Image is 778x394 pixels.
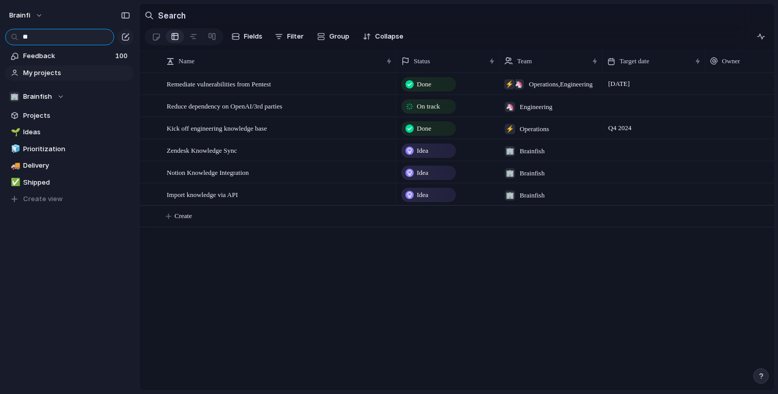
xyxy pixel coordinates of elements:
[529,79,593,89] span: Operations , Engineering
[23,111,130,121] span: Projects
[5,89,134,104] button: 🏢Brainfish
[359,28,408,45] button: Collapse
[5,108,134,123] a: Projects
[9,177,20,188] button: ✅
[520,190,544,201] span: Brainfish
[5,48,134,64] a: Feedback100
[167,78,271,89] span: Remediate vulnerabilities from Pentest
[23,127,130,137] span: Ideas
[5,141,134,157] a: 🧊Prioritization
[271,28,308,45] button: Filter
[505,146,515,156] div: 🏢
[5,124,134,140] a: 🌱Ideas
[23,160,130,171] span: Delivery
[11,127,18,138] div: 🌱
[520,168,544,178] span: Brainfish
[167,166,249,178] span: Notion Knowledge Integration
[417,168,428,178] span: Idea
[179,56,194,66] span: Name
[505,102,515,112] div: 🦄
[312,28,355,45] button: Group
[167,122,267,134] span: Kick off engineering knowledge base
[620,56,649,66] span: Target date
[23,51,112,61] span: Feedback
[9,127,20,137] button: 🌱
[520,124,549,134] span: Operations
[158,9,186,22] h2: Search
[375,31,403,42] span: Collapse
[606,122,634,134] span: Q4 2024
[5,65,134,81] a: My projects
[23,194,63,204] span: Create view
[23,144,130,154] span: Prioritization
[417,190,428,200] span: Idea
[167,188,238,200] span: Import knowledge via API
[5,7,48,24] button: brainfi
[5,191,134,207] button: Create view
[505,190,515,201] div: 🏢
[11,176,18,188] div: ✅
[9,92,20,102] div: 🏢
[11,160,18,172] div: 🚚
[5,175,134,190] a: ✅Shipped
[167,144,237,156] span: Zendesk Knowledge Sync
[722,56,740,66] span: Owner
[520,146,544,156] span: Brainfish
[505,168,515,178] div: 🏢
[505,124,515,134] div: ⚡
[174,211,192,221] span: Create
[287,31,304,42] span: Filter
[9,144,20,154] button: 🧊
[5,158,134,173] a: 🚚Delivery
[520,102,553,112] span: Engineering
[417,101,440,112] span: On track
[9,160,20,171] button: 🚚
[244,31,262,42] span: Fields
[9,10,30,21] span: brainfi
[504,79,515,89] div: ⚡
[517,56,532,66] span: Team
[11,143,18,155] div: 🧊
[514,79,524,89] div: 🦄
[606,78,632,90] span: [DATE]
[167,100,282,112] span: Reduce dependency on OpenAI/3rd parties
[115,51,130,61] span: 100
[417,123,431,134] span: Done
[329,31,349,42] span: Group
[417,79,431,89] span: Done
[23,92,52,102] span: Brainfish
[417,146,428,156] span: Idea
[414,56,430,66] span: Status
[227,28,267,45] button: Fields
[23,68,130,78] span: My projects
[23,177,130,188] span: Shipped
